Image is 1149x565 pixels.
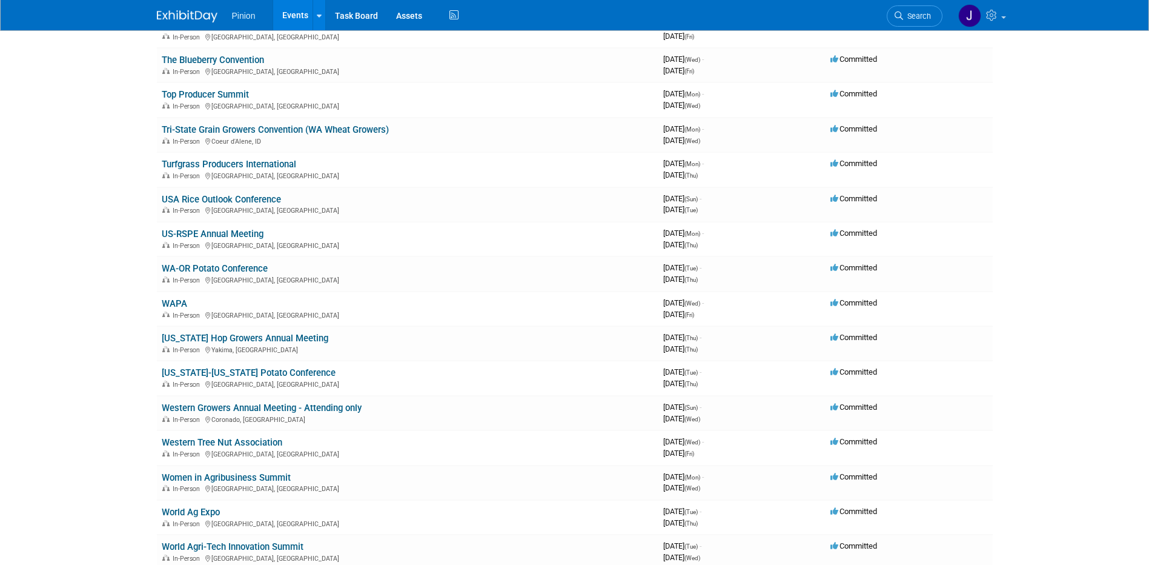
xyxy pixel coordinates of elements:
span: [DATE] [663,403,701,412]
span: [DATE] [663,66,694,75]
span: In-Person [173,33,204,41]
span: (Sun) [684,196,698,202]
span: In-Person [173,138,204,145]
span: (Wed) [684,138,700,144]
span: Committed [830,55,877,64]
span: In-Person [173,346,204,354]
div: Coeur d'Alene, ID [162,136,654,145]
span: [DATE] [663,55,704,64]
span: [DATE] [663,333,701,342]
span: (Wed) [684,485,700,492]
span: (Wed) [684,416,700,423]
img: In-Person Event [162,68,170,74]
span: (Fri) [684,312,694,318]
span: (Wed) [684,300,700,307]
span: (Mon) [684,126,700,133]
span: [DATE] [663,240,698,249]
a: Western Growers Annual Meeting - Attending only [162,403,362,413]
img: In-Person Event [162,172,170,178]
span: In-Person [173,555,204,563]
span: In-Person [173,450,204,458]
span: [DATE] [663,136,700,145]
span: - [700,194,701,203]
span: (Wed) [684,555,700,561]
a: Tri-State Grain Growers Convention (WA Wheat Growers) [162,124,389,135]
span: (Thu) [684,242,698,249]
span: Committed [830,472,877,481]
span: Committed [830,229,877,238]
span: (Mon) [684,230,700,237]
span: (Mon) [684,91,700,98]
span: Pinion [232,11,256,21]
span: - [702,298,704,307]
div: [GEOGRAPHIC_DATA], [GEOGRAPHIC_DATA] [162,170,654,180]
a: Turfgrass Producers International [162,159,296,170]
span: In-Person [173,416,204,424]
span: [DATE] [663,159,704,168]
span: (Mon) [684,161,700,167]
span: Committed [830,541,877,550]
span: (Sun) [684,404,698,411]
span: - [700,333,701,342]
div: [GEOGRAPHIC_DATA], [GEOGRAPHIC_DATA] [162,32,654,41]
span: - [700,403,701,412]
span: [DATE] [663,275,698,284]
span: [DATE] [663,518,698,527]
span: [DATE] [663,170,698,179]
img: In-Person Event [162,450,170,456]
span: - [700,507,701,516]
span: - [702,89,704,98]
span: - [702,55,704,64]
a: US-RSPE Annual Meeting [162,229,263,239]
span: Committed [830,263,877,272]
div: [GEOGRAPHIC_DATA], [GEOGRAPHIC_DATA] [162,483,654,493]
a: [US_STATE] Hop Growers Annual Meeting [162,333,328,344]
div: Yakima, [GEOGRAPHIC_DATA] [162,344,654,354]
span: Search [903,12,931,21]
span: [DATE] [663,367,701,376]
div: [GEOGRAPHIC_DATA], [GEOGRAPHIC_DATA] [162,449,654,458]
span: Committed [830,403,877,412]
span: [DATE] [663,449,694,458]
span: Committed [830,298,877,307]
span: Committed [830,159,877,168]
img: In-Person Event [162,276,170,282]
span: (Fri) [684,450,694,457]
span: [DATE] [663,101,700,110]
span: Committed [830,367,877,376]
img: In-Person Event [162,416,170,422]
a: USA Rice Outlook Conference [162,194,281,205]
span: - [702,437,704,446]
span: Committed [830,333,877,342]
span: [DATE] [663,553,700,562]
span: [DATE] [663,414,700,423]
img: ExhibitDay [157,10,217,22]
div: [GEOGRAPHIC_DATA], [GEOGRAPHIC_DATA] [162,240,654,250]
span: Committed [830,89,877,98]
img: In-Person Event [162,102,170,109]
span: [DATE] [663,205,698,214]
div: [GEOGRAPHIC_DATA], [GEOGRAPHIC_DATA] [162,310,654,319]
span: (Wed) [684,439,700,446]
img: In-Person Event [162,312,170,318]
img: In-Person Event [162,346,170,352]
span: (Wed) [684,56,700,63]
img: In-Person Event [162,381,170,387]
img: In-Person Event [162,242,170,248]
div: [GEOGRAPHIC_DATA], [GEOGRAPHIC_DATA] [162,553,654,563]
span: [DATE] [663,437,704,446]
span: (Fri) [684,68,694,75]
div: [GEOGRAPHIC_DATA], [GEOGRAPHIC_DATA] [162,101,654,110]
span: [DATE] [663,298,704,307]
span: [DATE] [663,507,701,516]
a: WAPA [162,298,187,309]
span: In-Person [173,381,204,389]
a: Western Tree Nut Association [162,437,282,448]
div: [GEOGRAPHIC_DATA], [GEOGRAPHIC_DATA] [162,379,654,389]
span: (Thu) [684,335,698,341]
span: (Tue) [684,207,698,213]
div: [GEOGRAPHIC_DATA], [GEOGRAPHIC_DATA] [162,275,654,284]
span: (Wed) [684,102,700,109]
span: In-Person [173,207,204,215]
span: (Thu) [684,172,698,179]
